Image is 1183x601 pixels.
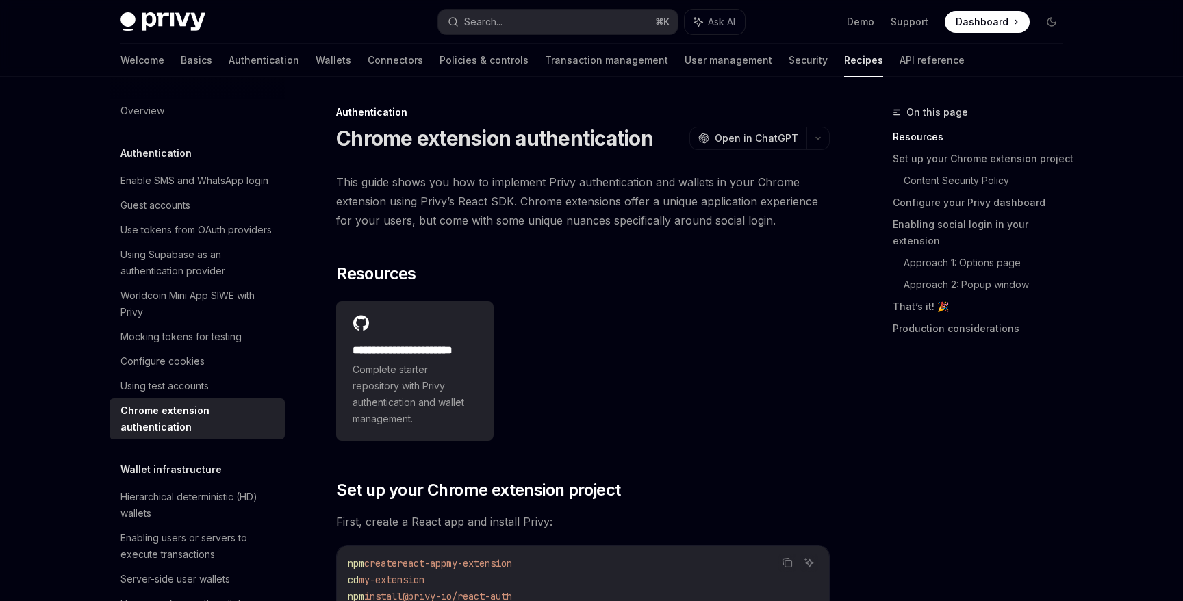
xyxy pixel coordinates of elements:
div: Configure cookies [120,353,205,370]
div: Guest accounts [120,197,190,214]
a: Production considerations [893,318,1073,340]
a: Chrome extension authentication [110,398,285,439]
span: First, create a React app and install Privy: [336,512,830,531]
a: Demo [847,15,874,29]
span: react-app [397,557,446,570]
a: Enable SMS and WhatsApp login [110,168,285,193]
div: Enabling users or servers to execute transactions [120,530,277,563]
a: Authentication [229,44,299,77]
a: That’s it! 🎉 [893,296,1073,318]
div: Hierarchical deterministic (HD) wallets [120,489,277,522]
a: Recipes [844,44,883,77]
span: Complete starter repository with Privy authentication and wallet management. [353,361,477,427]
h1: Chrome extension authentication [336,126,653,151]
span: Set up your Chrome extension project [336,479,620,501]
span: On this page [906,104,968,120]
a: Configure your Privy dashboard [893,192,1073,214]
span: Ask AI [708,15,735,29]
span: Dashboard [956,15,1008,29]
a: Server-side user wallets [110,567,285,591]
a: User management [685,44,772,77]
button: Copy the contents from the code block [778,554,796,572]
span: This guide shows you how to implement Privy authentication and wallets in your Chrome extension u... [336,172,830,230]
a: Configure cookies [110,349,285,374]
a: Set up your Chrome extension project [893,148,1073,170]
a: API reference [900,44,965,77]
a: Worldcoin Mini App SIWE with Privy [110,283,285,324]
span: my-extension [446,557,512,570]
a: Policies & controls [440,44,529,77]
div: Server-side user wallets [120,571,230,587]
a: Welcome [120,44,164,77]
a: Security [789,44,828,77]
div: Overview [120,103,164,119]
a: Hierarchical deterministic (HD) wallets [110,485,285,526]
div: Authentication [336,105,830,119]
span: npm [348,557,364,570]
button: Toggle dark mode [1041,11,1063,33]
a: Approach 1: Options page [904,252,1073,274]
div: Use tokens from OAuth providers [120,222,272,238]
div: Search... [464,14,503,30]
div: Mocking tokens for testing [120,329,242,345]
span: create [364,557,397,570]
a: Support [891,15,928,29]
a: Using test accounts [110,374,285,398]
div: Using Supabase as an authentication provider [120,246,277,279]
h5: Wallet infrastructure [120,461,222,478]
a: Basics [181,44,212,77]
span: my-extension [359,574,424,586]
span: cd [348,574,359,586]
span: ⌘ K [655,16,670,27]
a: Content Security Policy [904,170,1073,192]
a: Mocking tokens for testing [110,324,285,349]
button: Ask AI [800,554,818,572]
a: Transaction management [545,44,668,77]
a: Use tokens from OAuth providers [110,218,285,242]
a: Overview [110,99,285,123]
a: Wallets [316,44,351,77]
div: Chrome extension authentication [120,402,277,435]
a: **** **** **** **** ****Complete starter repository with Privy authentication and wallet management. [336,301,494,441]
a: Enabling users or servers to execute transactions [110,526,285,567]
a: Using Supabase as an authentication provider [110,242,285,283]
a: Enabling social login in your extension [893,214,1073,252]
div: Enable SMS and WhatsApp login [120,172,268,189]
button: Search...⌘K [438,10,678,34]
a: Dashboard [945,11,1030,33]
a: Resources [893,126,1073,148]
span: Resources [336,263,416,285]
div: Using test accounts [120,378,209,394]
a: Connectors [368,44,423,77]
a: Approach 2: Popup window [904,274,1073,296]
img: dark logo [120,12,205,31]
h5: Authentication [120,145,192,162]
button: Ask AI [685,10,745,34]
span: Open in ChatGPT [715,131,798,145]
button: Open in ChatGPT [689,127,806,150]
div: Worldcoin Mini App SIWE with Privy [120,287,277,320]
a: Guest accounts [110,193,285,218]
